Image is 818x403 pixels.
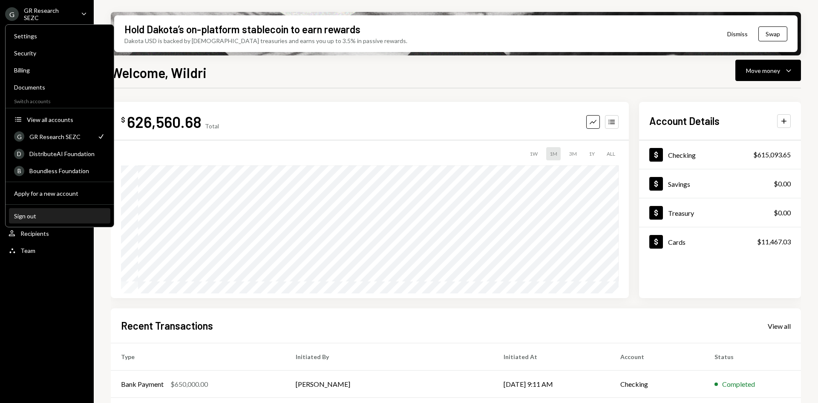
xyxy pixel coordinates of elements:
[9,209,110,224] button: Sign out
[9,62,110,78] a: Billing
[753,150,791,160] div: $615,093.65
[649,114,720,128] h2: Account Details
[639,140,801,169] a: Checking$615,093.65
[14,212,105,220] div: Sign out
[14,84,105,91] div: Documents
[124,22,360,36] div: Hold Dakota’s on-platform stablecoin to earn rewards
[29,150,105,157] div: DistributeAI Foundation
[774,179,791,189] div: $0.00
[24,7,74,21] div: GR Research SEZC
[546,147,561,160] div: 1M
[585,147,598,160] div: 1Y
[29,133,92,140] div: GR Research SEZC
[639,227,801,256] a: Cards$11,467.03
[758,26,787,41] button: Swap
[9,28,110,43] a: Settings
[9,79,110,95] a: Documents
[14,131,24,142] div: G
[14,166,24,176] div: B
[757,237,791,247] div: $11,467.03
[668,209,694,217] div: Treasury
[610,371,704,398] td: Checking
[5,7,19,21] div: G
[668,151,696,159] div: Checking
[768,322,791,331] div: View all
[639,169,801,198] a: Savings$0.00
[20,247,35,254] div: Team
[14,32,105,40] div: Settings
[27,116,105,123] div: View all accounts
[735,60,801,81] button: Move money
[5,243,89,258] a: Team
[111,64,207,81] h1: Welcome, Wildri
[121,116,125,124] div: $
[5,226,89,241] a: Recipients
[774,208,791,218] div: $0.00
[285,371,493,398] td: [PERSON_NAME]
[9,146,110,161] a: DDistributeAI Foundation
[768,321,791,331] a: View all
[526,147,541,160] div: 1W
[493,371,610,398] td: [DATE] 9:11 AM
[704,343,801,371] th: Status
[717,24,758,44] button: Dismiss
[111,343,285,371] th: Type
[668,180,690,188] div: Savings
[14,67,105,74] div: Billing
[127,112,202,131] div: 626,560.68
[14,49,105,57] div: Security
[610,343,704,371] th: Account
[121,379,164,389] div: Bank Payment
[9,112,110,128] button: View all accounts
[9,186,110,201] button: Apply for a new account
[746,66,780,75] div: Move money
[668,238,686,246] div: Cards
[285,343,493,371] th: Initiated By
[20,230,49,237] div: Recipients
[6,96,114,104] div: Switch accounts
[603,147,619,160] div: ALL
[121,319,213,333] h2: Recent Transactions
[722,379,755,389] div: Completed
[124,36,407,45] div: Dakota USD is backed by [DEMOGRAPHIC_DATA] treasuries and earns you up to 3.5% in passive rewards.
[14,190,105,197] div: Apply for a new account
[493,343,610,371] th: Initiated At
[205,122,219,130] div: Total
[170,379,208,389] div: $650,000.00
[14,149,24,159] div: D
[29,167,105,174] div: Boundless Foundation
[9,45,110,61] a: Security
[566,147,580,160] div: 3M
[9,163,110,178] a: BBoundless Foundation
[639,198,801,227] a: Treasury$0.00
